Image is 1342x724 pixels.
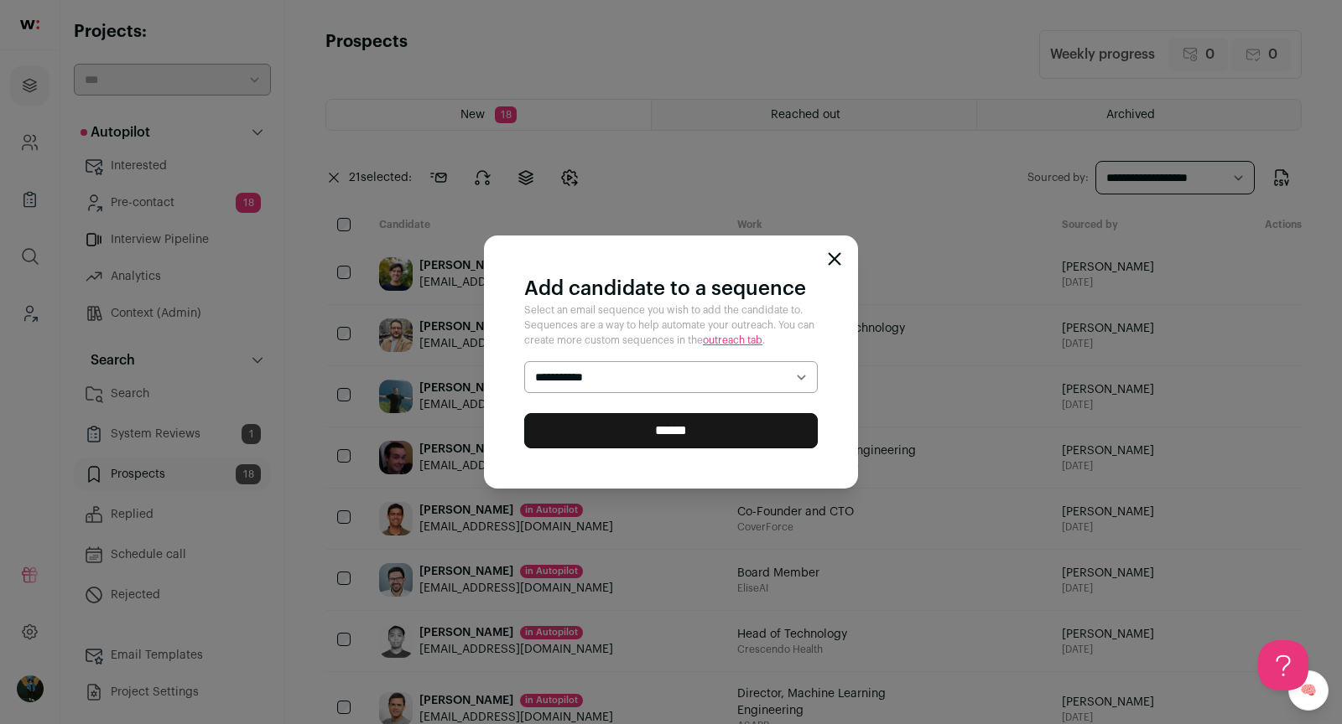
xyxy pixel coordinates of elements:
[703,335,762,345] a: outreach tab
[524,303,818,348] p: Select an email sequence you wish to add the candidate to. Sequences are a way to help automate y...
[1258,640,1308,690] iframe: Help Scout Beacon - Open
[524,276,818,303] h2: Add candidate to a sequence
[828,252,841,266] button: Close modal
[1288,670,1329,711] a: 🧠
